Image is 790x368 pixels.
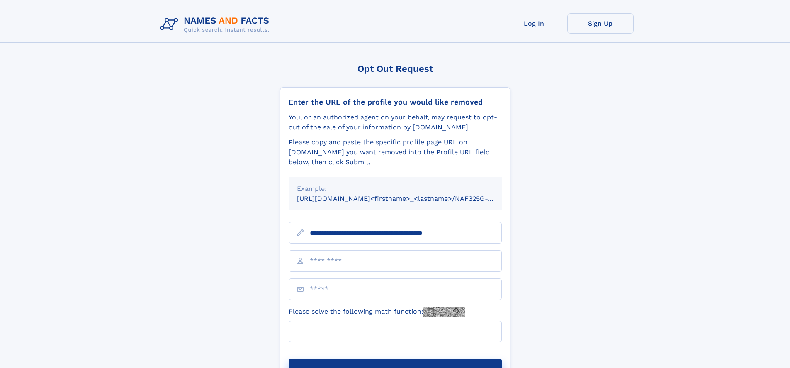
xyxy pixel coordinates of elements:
div: Enter the URL of the profile you would like removed [289,97,502,107]
small: [URL][DOMAIN_NAME]<firstname>_<lastname>/NAF325G-xxxxxxxx [297,195,518,202]
a: Sign Up [567,13,634,34]
div: Example: [297,184,493,194]
a: Log In [501,13,567,34]
label: Please solve the following math function: [289,307,465,317]
div: Opt Out Request [280,63,510,74]
div: Please copy and paste the specific profile page URL on [DOMAIN_NAME] you want removed into the Pr... [289,137,502,167]
img: Logo Names and Facts [157,13,276,36]
div: You, or an authorized agent on your behalf, may request to opt-out of the sale of your informatio... [289,112,502,132]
